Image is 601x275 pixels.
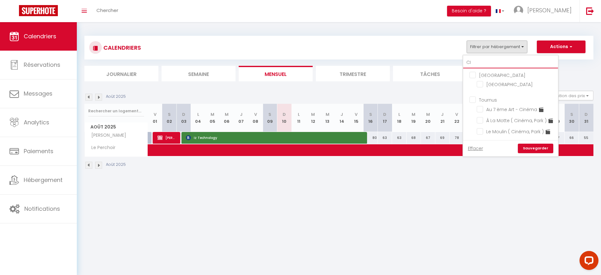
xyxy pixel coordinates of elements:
div: 63 [378,132,392,144]
th: 18 [392,104,406,132]
abbr: L [398,111,400,117]
abbr: L [197,111,199,117]
th: 19 [407,104,421,132]
abbr: S [268,111,271,117]
span: Calendriers [24,32,56,40]
abbr: D [585,111,588,117]
abbr: S [369,111,372,117]
th: 02 [162,104,176,132]
abbr: M [326,111,329,117]
th: 01 [148,104,162,132]
abbr: L [298,111,300,117]
th: 04 [191,104,205,132]
abbr: V [254,111,257,117]
span: Analytics [24,118,49,126]
span: [PERSON_NAME] [527,6,572,14]
th: 31 [579,104,593,132]
div: 66 [565,132,579,144]
th: 09 [263,104,277,132]
span: Le Moulin ( Cinéma, Park ) 🎬 [486,128,550,135]
th: 15 [349,104,363,132]
li: Trimestre [316,66,390,81]
img: ... [514,6,523,15]
th: 14 [334,104,349,132]
div: 68 [407,132,421,144]
h3: CALENDRIERS [102,41,141,55]
li: Journalier [84,66,158,81]
th: 20 [421,104,435,132]
span: Le Perchoir [86,144,117,151]
abbr: V [355,111,358,117]
button: Filtrer par hébergement [467,41,527,53]
span: Août 2025 [85,122,148,132]
th: 21 [435,104,450,132]
input: Rechercher un logement... [88,105,144,117]
div: 69 [435,132,450,144]
div: 78 [450,132,464,144]
span: Notifications [24,205,60,213]
th: 11 [291,104,306,132]
abbr: V [455,111,458,117]
li: Semaine [162,66,236,81]
abbr: J [240,111,242,117]
abbr: M [211,111,214,117]
abbr: D [383,111,386,117]
abbr: S [168,111,171,117]
th: 06 [220,104,234,132]
li: Tâches [393,66,467,81]
th: 07 [234,104,248,132]
span: Iz Technology [186,132,361,144]
th: 22 [450,104,464,132]
th: 17 [378,104,392,132]
abbr: D [182,111,185,117]
span: [PERSON_NAME] [157,132,176,144]
th: 16 [363,104,377,132]
abbr: D [283,111,286,117]
span: Messages [24,90,52,97]
abbr: M [412,111,415,117]
iframe: LiveChat chat widget [574,248,601,275]
span: Paiements [24,147,53,155]
button: Actions [537,41,586,53]
img: logout [586,7,594,15]
th: 08 [248,104,263,132]
abbr: M [225,111,229,117]
div: 67 [421,132,435,144]
abbr: S [570,111,573,117]
div: 55 [579,132,593,144]
input: Rechercher un logement... [463,57,558,68]
div: 63 [392,132,406,144]
span: Au 7 ème Art - Cinéma 🎬 [486,106,544,113]
p: Août 2025 [106,162,126,168]
span: Hébergement [24,176,63,184]
th: 03 [176,104,191,132]
button: Besoin d'aide ? [447,6,491,16]
span: Réservations [24,61,60,69]
abbr: M [311,111,315,117]
p: Août 2025 [106,94,126,100]
div: 80 [363,132,377,144]
li: Mensuel [239,66,313,81]
div: Filtrer par hébergement [463,55,559,157]
abbr: J [441,111,444,117]
a: Sauvegarder [518,144,553,153]
span: [PERSON_NAME] [86,132,128,139]
img: Super Booking [19,5,58,16]
th: 05 [205,104,219,132]
button: Gestion des prix [546,91,593,100]
th: 10 [277,104,291,132]
th: 30 [565,104,579,132]
th: 12 [306,104,320,132]
abbr: M [426,111,430,117]
a: Effacer [468,145,483,152]
abbr: V [154,111,156,117]
th: 13 [320,104,334,132]
abbr: J [340,111,343,117]
span: Chercher [96,7,118,14]
span: À La Motte ( Cinéma, Park ) 🎬 [486,117,553,124]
